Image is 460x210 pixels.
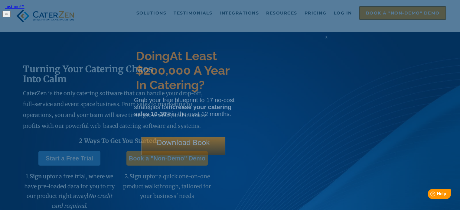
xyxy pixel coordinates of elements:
[136,49,229,92] span: At Least $200,000 A Year In Catering?
[141,137,225,155] div: Download Book
[136,49,170,63] span: Doing
[321,34,331,46] div: x
[325,34,328,40] span: x
[406,186,453,203] iframe: Help widget launcher
[2,11,11,17] button: ✕
[157,137,210,147] span: Download Book
[134,104,231,117] strong: increase your catering sales 10-30%
[134,97,234,117] span: Grab your free blueprint to 17 no-cost strategies to in the next 12 months.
